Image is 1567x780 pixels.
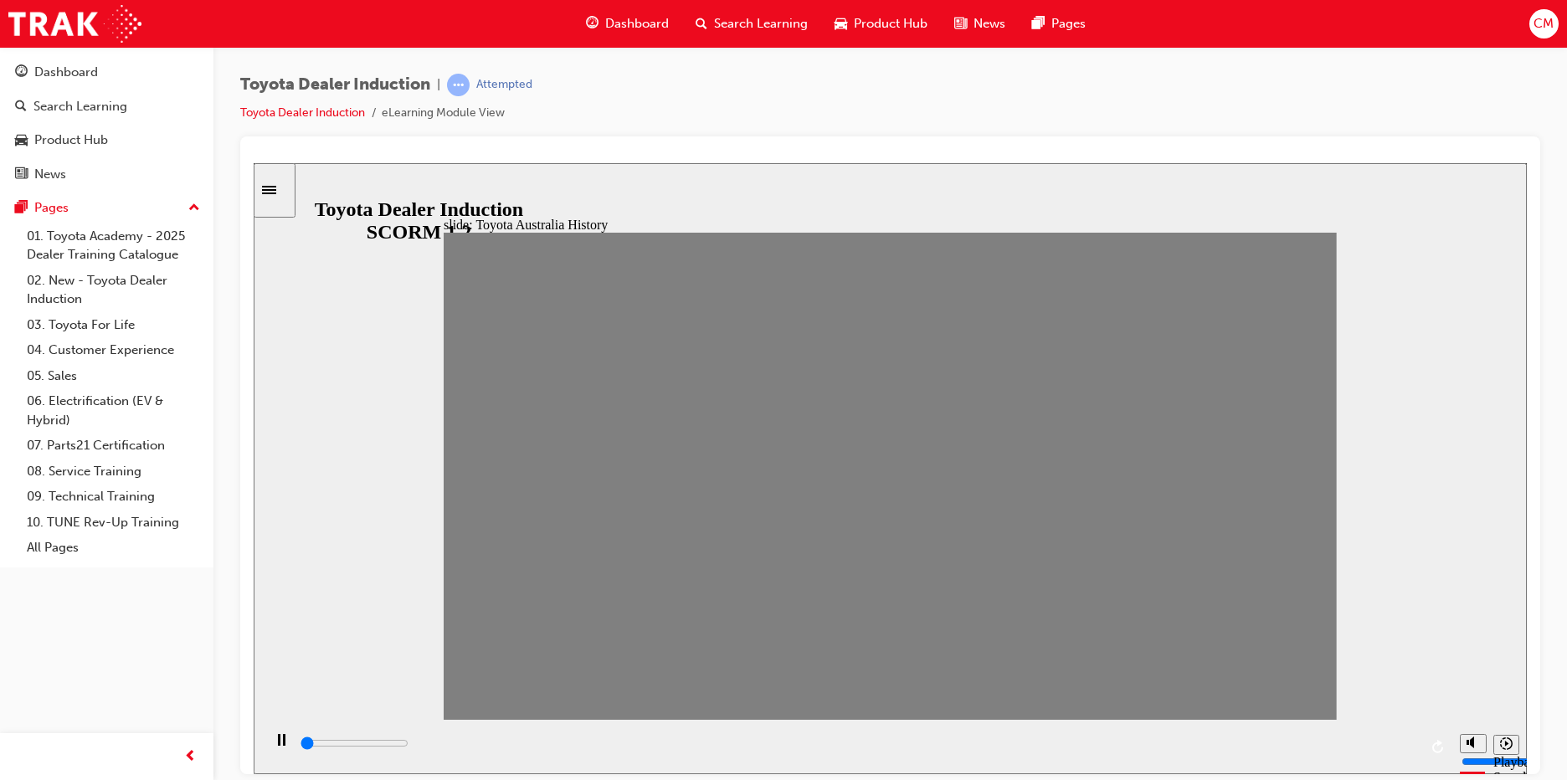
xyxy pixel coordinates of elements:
[8,570,37,598] button: Pause (Ctrl+Alt+P)
[714,14,808,33] span: Search Learning
[447,74,470,96] span: learningRecordVerb_ATTEMPT-icon
[382,104,505,123] li: eLearning Module View
[7,125,207,156] a: Product Hub
[476,77,532,93] div: Attempted
[184,747,197,767] span: prev-icon
[34,63,98,82] div: Dashboard
[20,337,207,363] a: 04. Customer Experience
[7,91,207,122] a: Search Learning
[835,13,847,34] span: car-icon
[20,363,207,389] a: 05. Sales
[696,13,707,34] span: search-icon
[7,57,207,88] a: Dashboard
[586,13,599,34] span: guage-icon
[1240,592,1265,622] div: Playback Speed
[20,535,207,561] a: All Pages
[437,75,440,95] span: |
[573,7,682,41] a: guage-iconDashboard
[1206,571,1233,590] button: Mute (Ctrl+Alt+M)
[15,167,28,182] span: news-icon
[20,484,207,510] a: 09. Technical Training
[1208,592,1316,605] input: volume
[854,14,927,33] span: Product Hub
[7,192,207,223] button: Pages
[20,312,207,338] a: 03. Toyota For Life
[15,100,27,115] span: search-icon
[47,573,155,587] input: slide progress
[20,223,207,268] a: 01. Toyota Academy - 2025 Dealer Training Catalogue
[1019,7,1099,41] a: pages-iconPages
[605,14,669,33] span: Dashboard
[1051,14,1086,33] span: Pages
[34,165,66,184] div: News
[1534,14,1554,33] span: CM
[34,198,69,218] div: Pages
[20,510,207,536] a: 10. TUNE Rev-Up Training
[7,54,207,192] button: DashboardSearch LearningProduct HubNews
[8,5,141,43] img: Trak
[20,459,207,485] a: 08. Service Training
[7,159,207,190] a: News
[1529,9,1559,38] button: CM
[1032,13,1045,34] span: pages-icon
[15,65,28,80] span: guage-icon
[1198,557,1265,611] div: misc controls
[8,557,1198,611] div: playback controls
[974,14,1005,33] span: News
[33,97,127,116] div: Search Learning
[954,13,967,34] span: news-icon
[15,201,28,216] span: pages-icon
[1173,572,1198,597] button: Replay (Ctrl+Alt+R)
[20,388,207,433] a: 06. Electrification (EV & Hybrid)
[682,7,821,41] a: search-iconSearch Learning
[1240,572,1266,592] button: Playback speed
[15,133,28,148] span: car-icon
[240,75,430,95] span: Toyota Dealer Induction
[188,198,200,219] span: up-icon
[821,7,941,41] a: car-iconProduct Hub
[20,433,207,459] a: 07. Parts21 Certification
[941,7,1019,41] a: news-iconNews
[34,131,108,150] div: Product Hub
[20,268,207,312] a: 02. New - Toyota Dealer Induction
[240,105,365,120] a: Toyota Dealer Induction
